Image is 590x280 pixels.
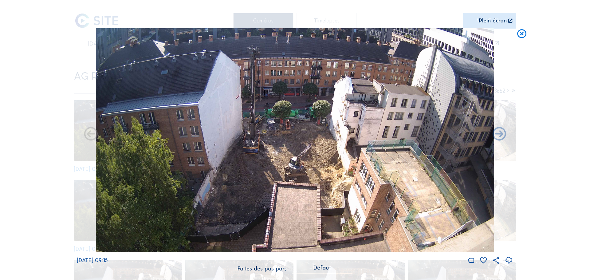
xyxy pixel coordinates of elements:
div: Défaut [292,265,352,273]
span: [DATE] 09:15 [77,257,108,264]
img: Image [96,28,494,252]
i: Forward [83,126,99,143]
div: Faites des pas par: [238,266,286,272]
div: Plein écran [479,18,507,24]
div: Défaut [313,265,331,270]
i: Back [491,126,507,143]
